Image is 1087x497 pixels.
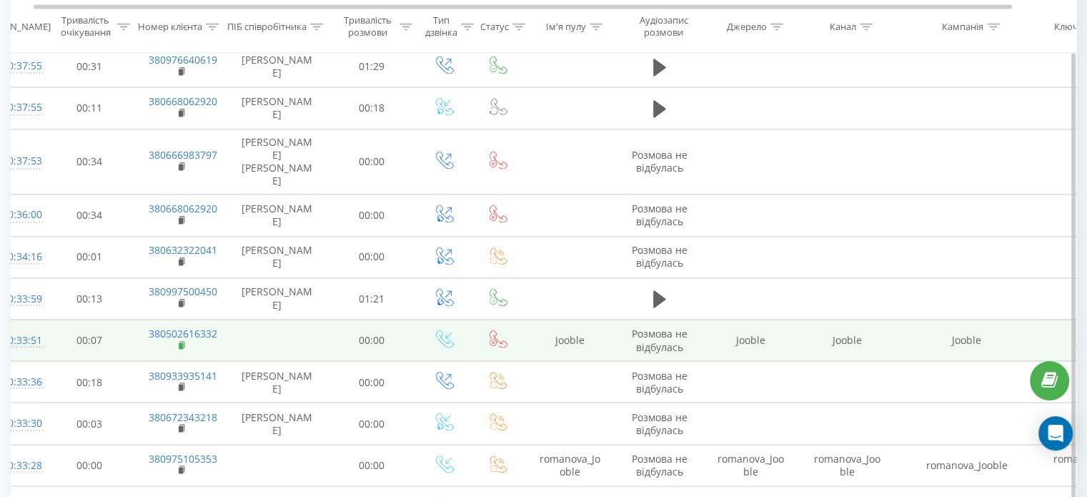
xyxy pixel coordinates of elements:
[2,326,31,354] div: 10:33:51
[632,410,688,436] span: Розмова не відбулась
[2,243,31,271] div: 10:34:16
[45,87,134,129] td: 00:11
[1038,416,1073,451] div: Open Intercom Messenger
[425,15,457,39] div: Тип дзвінка
[632,368,688,395] span: Розмова не відбулась
[227,195,327,236] td: [PERSON_NAME]
[149,202,217,215] a: 380668062920
[149,285,217,298] a: 380997500450
[149,148,217,162] a: 380666983797
[45,361,134,403] td: 00:18
[45,236,134,277] td: 00:01
[227,403,327,444] td: [PERSON_NAME]
[2,147,31,175] div: 10:37:53
[2,52,31,80] div: 10:37:55
[149,410,217,423] a: 380672343218
[2,285,31,313] div: 10:33:59
[480,21,509,33] div: Статус
[799,444,895,486] td: romanova_Jooble
[227,277,327,319] td: [PERSON_NAME]
[524,444,617,486] td: romanova_Jooble
[45,319,134,360] td: 00:07
[727,21,767,33] div: Джерело
[942,21,983,33] div: Кампанія
[45,277,134,319] td: 00:13
[327,46,417,87] td: 01:29
[2,94,31,122] div: 10:37:55
[45,195,134,236] td: 00:34
[632,451,688,478] span: Розмова не відбулась
[327,319,417,360] td: 00:00
[2,201,31,229] div: 10:36:00
[629,15,698,39] div: Аудіозапис розмови
[632,326,688,353] span: Розмова не відбулась
[895,444,1038,486] td: romanova_Jooble
[632,148,688,174] span: Розмова не відбулась
[45,46,134,87] td: 00:31
[227,21,307,33] div: ПІБ співробітника
[227,236,327,277] td: [PERSON_NAME]
[546,21,586,33] div: Ім'я пулу
[149,368,217,382] a: 380933935141
[149,326,217,340] a: 380502616332
[45,444,134,486] td: 00:00
[149,243,217,257] a: 380632322041
[799,319,895,360] td: Jooble
[149,94,217,108] a: 380668062920
[149,53,217,67] a: 380976640619
[632,202,688,228] span: Розмова не відбулась
[57,15,114,39] div: Тривалість очікування
[327,403,417,444] td: 00:00
[227,361,327,403] td: [PERSON_NAME]
[227,129,327,195] td: [PERSON_NAME] [PERSON_NAME]
[149,451,217,465] a: 380975105353
[327,195,417,236] td: 00:00
[327,444,417,486] td: 00:00
[45,129,134,195] td: 00:34
[227,87,327,129] td: [PERSON_NAME]
[327,277,417,319] td: 01:21
[703,444,799,486] td: romanova_Jooble
[2,409,31,437] div: 10:33:30
[327,361,417,403] td: 00:00
[327,87,417,129] td: 00:18
[830,21,856,33] div: Канал
[2,368,31,395] div: 10:33:36
[524,319,617,360] td: Jooble
[327,129,417,195] td: 00:00
[339,15,396,39] div: Тривалість розмови
[895,319,1038,360] td: Jooble
[45,403,134,444] td: 00:03
[227,46,327,87] td: [PERSON_NAME]
[327,236,417,277] td: 00:00
[703,319,799,360] td: Jooble
[138,21,202,33] div: Номер клієнта
[632,243,688,270] span: Розмова не відбулась
[2,451,31,479] div: 10:33:28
